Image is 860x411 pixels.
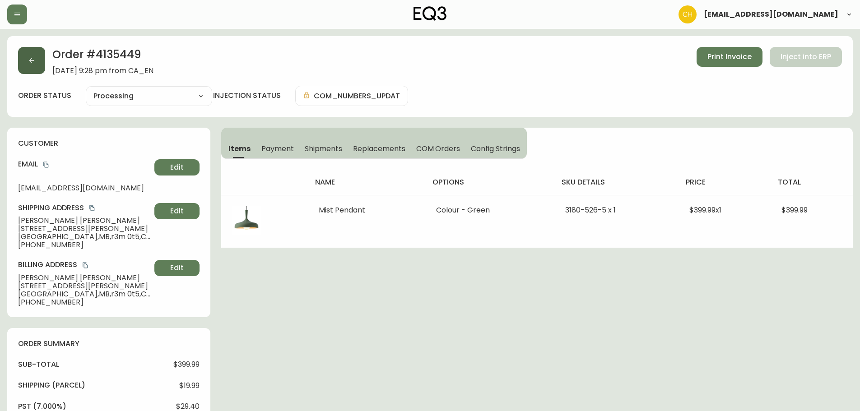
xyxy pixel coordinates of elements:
[778,177,846,187] h4: total
[416,144,460,153] span: COM Orders
[154,260,200,276] button: Edit
[781,205,808,215] span: $399.99
[353,144,405,153] span: Replacements
[18,91,71,101] label: order status
[81,261,90,270] button: copy
[436,206,544,214] li: Colour - Green
[18,184,151,192] span: [EMAIL_ADDRESS][DOMAIN_NAME]
[471,144,520,153] span: Config Strings
[154,203,200,219] button: Edit
[18,298,151,306] span: [PHONE_NUMBER]
[261,144,294,153] span: Payment
[170,263,184,273] span: Edit
[179,382,200,390] span: $19.99
[173,360,200,369] span: $399.99
[315,177,418,187] h4: name
[432,177,548,187] h4: options
[18,274,151,282] span: [PERSON_NAME] [PERSON_NAME]
[18,241,151,249] span: [PHONE_NUMBER]
[170,162,184,172] span: Edit
[18,203,151,213] h4: Shipping Address
[232,206,261,235] img: c6ddf7ca-8282-43ef-a60c-4cda8ddddbfb.jpg
[18,139,200,148] h4: customer
[18,225,151,233] span: [STREET_ADDRESS][PERSON_NAME]
[170,206,184,216] span: Edit
[18,159,151,169] h4: Email
[213,91,281,101] h4: injection status
[689,205,721,215] span: $399.99 x 1
[707,52,752,62] span: Print Invoice
[18,380,85,390] h4: Shipping ( Parcel )
[154,159,200,175] button: Edit
[52,47,153,67] h2: Order # 4135449
[18,290,151,298] span: [GEOGRAPHIC_DATA] , MB , r3m 0t5 , CA
[414,6,447,21] img: logo
[565,205,616,215] span: 3180-526-5 x 1
[305,144,343,153] span: Shipments
[686,177,763,187] h4: price
[18,282,151,290] span: [STREET_ADDRESS][PERSON_NAME]
[18,217,151,225] span: [PERSON_NAME] [PERSON_NAME]
[679,5,697,23] img: 6288462cea190ebb98a2c2f3c744dd7e
[319,205,365,215] span: Mist Pendant
[18,339,200,349] h4: order summary
[176,402,200,411] span: $29.40
[704,11,838,18] span: [EMAIL_ADDRESS][DOMAIN_NAME]
[42,160,51,169] button: copy
[88,203,97,212] button: copy
[562,177,671,187] h4: sku details
[697,47,762,67] button: Print Invoice
[18,233,151,241] span: [GEOGRAPHIC_DATA] , MB , r3m 0t5 , CA
[228,144,251,153] span: Items
[52,67,153,75] span: [DATE] 9:28 pm from CA_EN
[18,360,59,369] h4: sub-total
[18,260,151,270] h4: Billing Address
